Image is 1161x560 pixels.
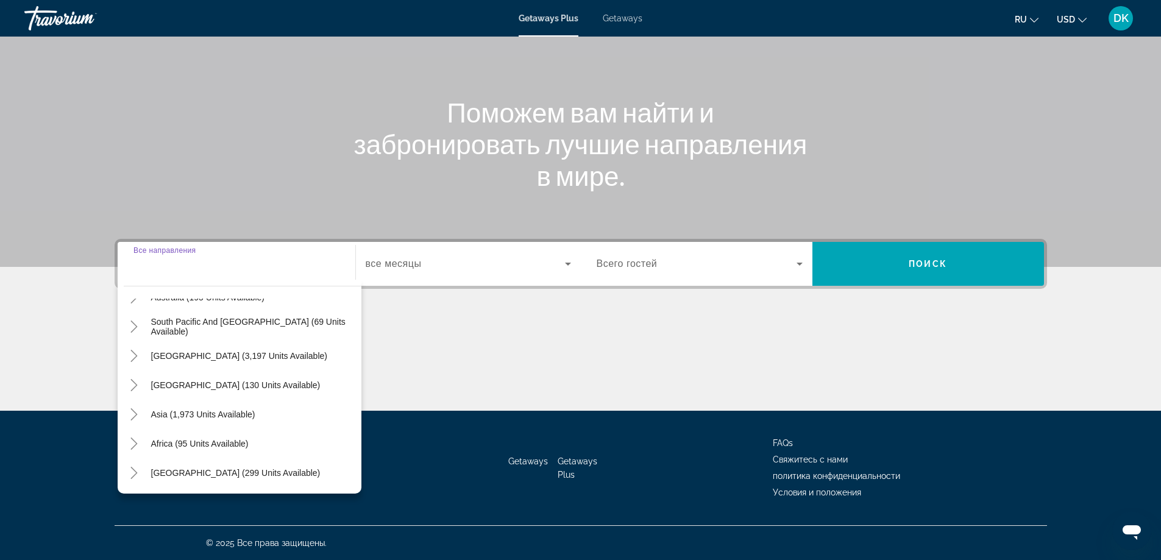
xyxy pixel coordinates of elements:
[124,404,145,425] button: Toggle Asia (1,973 units available)
[812,242,1044,286] button: Поиск
[151,351,327,361] span: [GEOGRAPHIC_DATA] (3,197 units available)
[124,316,145,338] button: Toggle South Pacific and Oceania (69 units available)
[519,13,578,23] a: Getaways Plus
[145,345,333,367] button: [GEOGRAPHIC_DATA] (3,197 units available)
[145,462,327,484] button: [GEOGRAPHIC_DATA] (299 units available)
[145,286,271,308] button: Australia (195 units available)
[124,346,145,367] button: Toggle South America (3,197 units available)
[1057,15,1075,24] span: USD
[124,433,145,455] button: Toggle Africa (95 units available)
[145,403,261,425] button: Asia (1,973 units available)
[603,13,642,23] a: Getaways
[909,259,947,269] span: Поиск
[24,2,146,34] a: Travorium
[133,246,196,254] span: Все направления
[151,468,321,478] span: [GEOGRAPHIC_DATA] (299 units available)
[124,287,145,308] button: Toggle Australia (195 units available)
[145,433,255,455] button: Africa (95 units available)
[597,258,658,269] span: Всего гостей
[124,375,145,396] button: Toggle Central America (130 units available)
[118,242,1044,286] div: Search widget
[145,316,361,338] button: South Pacific and [GEOGRAPHIC_DATA] (69 units available)
[773,438,793,448] a: FAQs
[1113,12,1129,24] span: DK
[124,463,145,484] button: Toggle Middle East (299 units available)
[366,258,422,269] span: все месяцы
[1112,511,1151,550] iframe: Кнопка запуска окна обмена сообщениями
[558,456,597,480] a: Getaways Plus
[151,380,321,390] span: [GEOGRAPHIC_DATA] (130 units available)
[151,439,249,448] span: Africa (95 units available)
[151,409,255,419] span: Asia (1,973 units available)
[773,455,848,464] a: Свяжитесь с нами
[352,96,809,191] h1: Поможем вам найти и забронировать лучшие направления в мире.
[1015,15,1027,24] span: ru
[1057,10,1087,28] button: Change currency
[206,538,327,548] span: © 2025 Все права защищены.
[508,456,548,466] a: Getaways
[773,487,861,497] a: Условия и положения
[773,471,900,481] a: политика конфиденциальности
[151,317,355,336] span: South Pacific and [GEOGRAPHIC_DATA] (69 units available)
[1015,10,1039,28] button: Change language
[145,374,327,396] button: [GEOGRAPHIC_DATA] (130 units available)
[1105,5,1137,31] button: User Menu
